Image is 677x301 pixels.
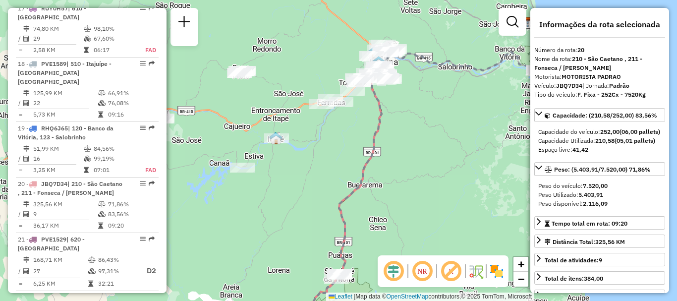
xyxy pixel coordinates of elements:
[41,236,66,243] span: PVE1529
[33,88,98,98] td: 125,99 KM
[538,136,661,145] div: Capacidade Utilizada:
[108,199,155,209] td: 71,86%
[609,82,629,89] strong: Padrão
[269,131,282,144] img: PA Itapé
[84,167,89,173] i: Tempo total em rota
[33,45,83,55] td: 2,58 KM
[582,82,629,89] span: | Jornada:
[534,90,665,99] div: Tipo do veículo:
[98,201,106,207] i: % de utilização do peso
[374,47,399,57] div: Atividade não roteirizada - ADEVALDO CORREIA FRA
[98,265,137,277] td: 97,31%
[534,81,665,90] div: Veículo:
[23,268,29,274] i: Total de Atividades
[18,98,23,108] td: /
[374,48,398,58] div: Atividade não roteirizada - FRANCISCO CARLOS DE
[108,221,155,231] td: 09:20
[374,73,398,83] div: Atividade não roteirizada - R DA CONCEICaO SILVA
[534,178,665,212] div: Peso: (5.403,91/7.520,00) 71,86%
[264,133,289,143] div: Atividade não roteirizada - L O DOS SANTOS
[98,211,106,217] i: % de utilização da cubagem
[23,146,29,152] i: Distância Total
[538,127,661,136] div: Capacidade do veículo:
[23,156,29,162] i: Total de Atividades
[362,72,387,82] div: Atividade não roteirizada - H 2 C REPRESENTACOES LTDA
[23,201,29,207] i: Distância Total
[370,69,395,79] div: Atividade não roteirizada - SUELI BISPO DOS SAN
[356,73,381,83] div: Atividade não roteirizada - JOABSON SOUZA
[371,40,396,50] div: Atividade não roteirizada - GERSON SANTOS BRITO
[18,180,122,196] span: | 210 - São Caetano , 211 - Fonseca / [PERSON_NAME]
[33,110,98,120] td: 5,73 KM
[595,137,615,144] strong: 210,58
[18,265,23,277] td: /
[93,144,134,154] td: 84,56%
[534,72,665,81] div: Motorista:
[327,270,352,280] div: Atividade não roteirizada - SERGIO MATOS SANTOS
[33,154,83,164] td: 16
[373,47,398,57] div: Atividade não roteirizada - FRANCISCO CARLOS DE
[23,100,29,106] i: Total de Atividades
[595,238,625,245] span: 325,56 KM
[88,268,96,274] i: % de utilização da cubagem
[33,279,88,289] td: 6,25 KM
[387,293,429,300] a: OpenStreetMap
[174,12,194,34] a: Nova sessão e pesquisa
[138,265,156,277] p: D2
[600,128,620,135] strong: 252,00
[18,60,112,85] span: 18 -
[23,26,29,32] i: Distância Total
[33,265,88,277] td: 27
[231,66,256,76] div: Atividade não roteirizada - BAR DA ALINE
[93,45,134,55] td: 06:17
[620,128,660,135] strong: (06,00 pallets)
[369,61,394,71] div: Atividade não roteirizada - ARI MAGALHaES
[489,263,505,279] img: Exibir/Ocultar setores
[84,146,91,152] i: % de utilização do peso
[599,256,602,264] strong: 9
[23,36,29,42] i: Total de Atividades
[149,125,155,131] em: Rota exportada
[33,209,98,219] td: 9
[615,137,655,144] strong: (05,01 pallets)
[93,165,134,175] td: 07:01
[18,221,23,231] td: =
[534,271,665,285] a: Total de itens:384,00
[88,281,93,287] i: Tempo total em rota
[33,221,98,231] td: 36,17 KM
[33,199,98,209] td: 325,56 KM
[553,112,657,119] span: Capacidade: (210,58/252,00) 83,56%
[534,216,665,230] a: Tempo total em rota: 09:20
[23,90,29,96] i: Distância Total
[108,209,155,219] td: 83,56%
[98,223,103,229] i: Tempo total em rota
[324,274,349,284] div: Atividade não roteirizada - OTAVIO SOARES
[572,146,588,153] strong: 41,42
[230,163,255,173] div: Atividade não roteirizada - ADRIANA OLIVEIRA BARBOSA
[149,236,155,242] em: Rota exportada
[340,86,365,96] div: Atividade não roteirizada - G T SUPERMERCADO LTD
[369,61,394,71] div: Atividade não roteirizada - CRISTINA ALVES DOS S
[18,154,23,164] td: /
[534,46,665,55] div: Número da rota:
[84,26,91,32] i: % de utilização do peso
[538,145,661,154] div: Espaço livre:
[18,180,122,196] span: 20 -
[140,5,146,11] em: Opções
[518,273,524,285] span: −
[538,199,661,208] div: Peso disponível:
[364,61,389,71] div: Atividade não roteirizada - LEONILDO BATISTA NAS
[526,65,551,75] div: Atividade não roteirizada - 62.150.869 HENRIQUE DELUSIO SILVA
[18,165,23,175] td: =
[108,110,155,120] td: 09:16
[366,62,391,72] div: Atividade não roteirizada - JOSE ADILSON SANTOS
[18,209,23,219] td: /
[140,60,146,66] em: Opções
[84,47,89,53] i: Tempo total em rota
[365,65,390,75] div: Atividade não roteirizada - DISTRIBUIDORA RENASC
[18,236,85,252] span: 21 -
[577,91,646,98] strong: F. Fixa - 252Cx - 7520Kg
[93,24,134,34] td: 98,10%
[366,61,391,71] div: Atividade não roteirizada - DEMIVAL OLIVEIRA DO
[33,144,83,154] td: 51,99 KM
